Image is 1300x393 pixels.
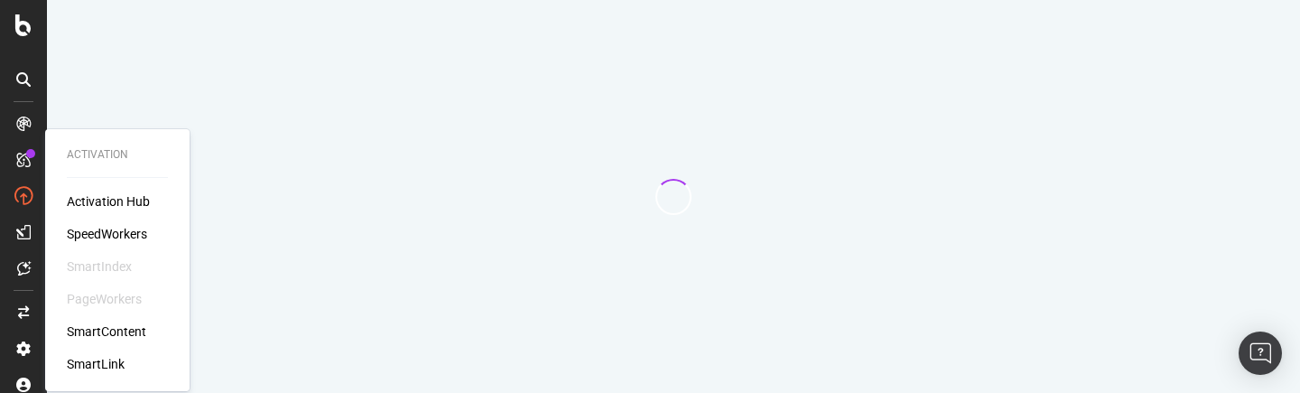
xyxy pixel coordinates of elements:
div: Open Intercom Messenger [1239,332,1282,375]
a: SmartLink [67,355,125,373]
a: SpeedWorkers [67,225,147,243]
div: Activation [67,147,168,163]
a: Activation Hub [67,192,150,211]
a: SmartContent [67,323,146,341]
div: PageWorkers [67,290,142,308]
div: SmartIndex [67,257,132,276]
